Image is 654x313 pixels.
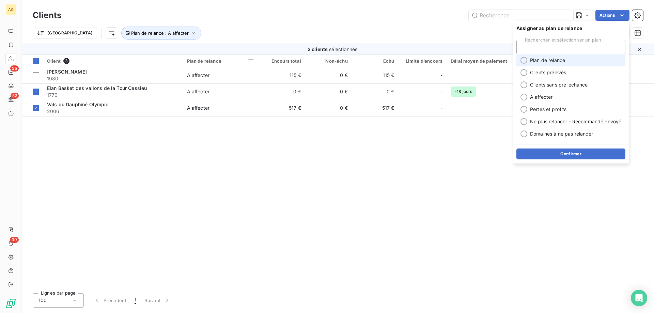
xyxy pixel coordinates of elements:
[308,46,328,52] span: 2 clients
[530,81,588,88] span: Clients sans pré-échance
[47,85,147,91] span: Elan Basket des vallons de la Tour Cessieu
[440,105,442,111] span: -
[305,67,352,83] td: 0 €
[5,4,16,15] div: AG
[352,67,399,83] td: 115 €
[352,83,399,100] td: 0 €
[135,297,136,304] span: 1
[530,69,566,76] span: Clients prélevés
[440,88,442,95] span: -
[595,10,629,21] button: Actions
[187,58,254,64] div: Plan de relance
[309,58,348,64] div: Non-échu
[352,100,399,116] td: 517 €
[130,293,140,308] button: 1
[329,46,357,52] span: sélectionnés
[187,105,210,111] div: A affecter
[403,58,443,64] div: Limite d’encours
[47,75,179,82] span: 1980
[10,65,19,72] span: 35
[47,101,109,107] span: Vals du Dauphiné Olympic
[47,69,87,75] span: [PERSON_NAME]
[440,72,442,79] span: -
[516,148,625,159] button: Confirmer
[121,27,201,40] button: Plan de relance : A affecter
[451,58,529,64] div: Délai moyen de paiement
[631,290,647,306] div: Open Intercom Messenger
[469,10,571,21] input: Rechercher
[530,106,567,113] span: Pertes et profits
[451,87,476,97] span: -18 jours
[187,72,210,79] div: A affecter
[356,58,394,64] div: Échu
[530,57,565,64] span: Plan de relance
[47,92,179,98] span: 1770
[5,298,16,309] img: Logo LeanPay
[47,58,61,64] span: Client
[187,88,210,95] div: A affecter
[530,118,621,125] span: Ne plus relancer - Recommandé envoyé
[263,58,301,64] div: Encours total
[305,100,352,116] td: 0 €
[259,100,305,116] td: 517 €
[131,30,189,36] span: Plan de relance : A affecter
[259,83,305,100] td: 0 €
[33,9,61,21] h3: Clients
[259,67,305,83] td: 115 €
[47,108,179,115] span: 2006
[140,293,175,308] button: Suivant
[513,21,629,36] span: Assigner au plan de relance
[10,237,19,243] span: 39
[530,94,553,100] span: A affecter
[63,58,69,64] span: 3
[305,83,352,100] td: 0 €
[38,297,47,304] span: 100
[33,28,97,38] button: [GEOGRAPHIC_DATA]
[89,293,130,308] button: Précédent
[530,130,593,137] span: Domaines à ne pas relancer
[11,93,19,99] span: 52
